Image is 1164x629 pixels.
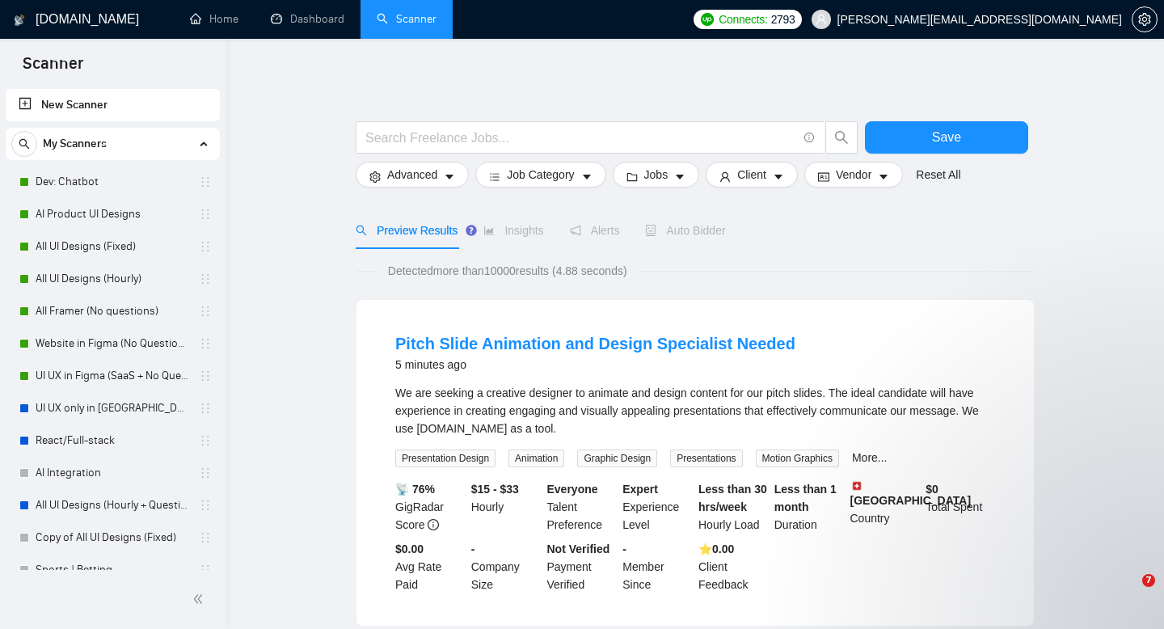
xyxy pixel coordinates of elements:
b: $0.00 [395,542,424,555]
span: folder [626,171,638,183]
span: Detected more than 10000 results (4.88 seconds) [377,262,639,280]
button: setting [1132,6,1158,32]
a: React/Full-stack [36,424,189,457]
button: search [825,121,858,154]
a: Website in Figma (No Questions) [36,327,189,360]
span: holder [199,434,212,447]
span: robot [645,225,656,236]
li: My Scanners [6,128,220,618]
span: holder [199,499,212,512]
a: All UI Designs (Fixed) [36,230,189,263]
span: Connects: [719,11,767,28]
span: holder [199,466,212,479]
div: Experience Level [619,480,695,534]
span: user [816,14,827,25]
span: holder [199,402,212,415]
span: Alerts [570,224,620,237]
b: $15 - $33 [471,483,519,496]
a: UI UX only in [GEOGRAPHIC_DATA] [36,392,189,424]
b: - [622,542,626,555]
a: setting [1132,13,1158,26]
span: Save [932,127,961,147]
span: Jobs [644,166,668,184]
span: search [12,138,36,150]
a: Reset All [916,166,960,184]
span: Presentation Design [395,450,496,467]
span: area-chart [483,225,495,236]
b: Everyone [547,483,598,496]
span: notification [570,225,581,236]
div: Company Size [468,540,544,593]
span: holder [199,337,212,350]
div: Client Feedback [695,540,771,593]
button: barsJob Categorycaret-down [475,162,605,188]
a: UI UX in Figma (SaaS + No Questions) [36,360,189,392]
div: Country [847,480,923,534]
span: holder [199,305,212,318]
b: Less than 1 month [774,483,837,513]
div: Member Since [619,540,695,593]
span: caret-down [773,171,784,183]
span: holder [199,208,212,221]
span: idcard [818,171,829,183]
span: Graphic Design [577,450,657,467]
div: We are seeking a creative designer to animate and design content for our pitch slides. The ideal ... [395,384,995,437]
span: Preview Results [356,224,458,237]
span: holder [199,175,212,188]
span: Presentations [670,450,742,467]
input: Search Freelance Jobs... [365,128,797,148]
a: dashboardDashboard [271,12,344,26]
span: Vendor [836,166,871,184]
span: search [826,130,857,145]
span: Animation [508,450,564,467]
span: caret-down [444,171,455,183]
a: searchScanner [377,12,436,26]
span: Client [737,166,766,184]
span: Motion Graphics [756,450,839,467]
span: caret-down [674,171,685,183]
div: Hourly Load [695,480,771,534]
button: userClientcaret-down [706,162,798,188]
a: More... [852,451,888,464]
div: Tooltip anchor [464,223,479,238]
span: holder [199,240,212,253]
a: All Framer (No questions) [36,295,189,327]
button: settingAdvancedcaret-down [356,162,469,188]
span: Scanner [10,52,96,86]
span: caret-down [581,171,593,183]
span: search [356,225,367,236]
iframe: Intercom live chat [1109,574,1148,613]
a: New Scanner [19,89,207,121]
span: setting [369,171,381,183]
span: 7 [1142,574,1155,587]
span: Advanced [387,166,437,184]
span: double-left [192,591,209,607]
div: 5 minutes ago [395,355,795,374]
span: info-circle [428,519,439,530]
span: holder [199,369,212,382]
div: Duration [771,480,847,534]
li: New Scanner [6,89,220,121]
span: setting [1132,13,1157,26]
span: holder [199,272,212,285]
span: holder [199,564,212,576]
a: Pitch Slide Animation and Design Specialist Needed [395,335,795,352]
a: homeHome [190,12,238,26]
b: Less than 30 hrs/week [698,483,767,513]
a: All UI Designs (Hourly + Questions) [36,489,189,521]
button: Save [865,121,1028,154]
span: bars [489,171,500,183]
a: AI Integration [36,457,189,489]
button: folderJobscaret-down [613,162,700,188]
b: ⭐️ 0.00 [698,542,734,555]
img: upwork-logo.png [701,13,714,26]
div: Hourly [468,480,544,534]
span: holder [199,531,212,544]
b: 📡 76% [395,483,435,496]
span: caret-down [878,171,889,183]
button: idcardVendorcaret-down [804,162,903,188]
div: Payment Verified [544,540,620,593]
a: All UI Designs (Hourly) [36,263,189,295]
a: Copy of All UI Designs (Fixed) [36,521,189,554]
span: Job Category [507,166,574,184]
